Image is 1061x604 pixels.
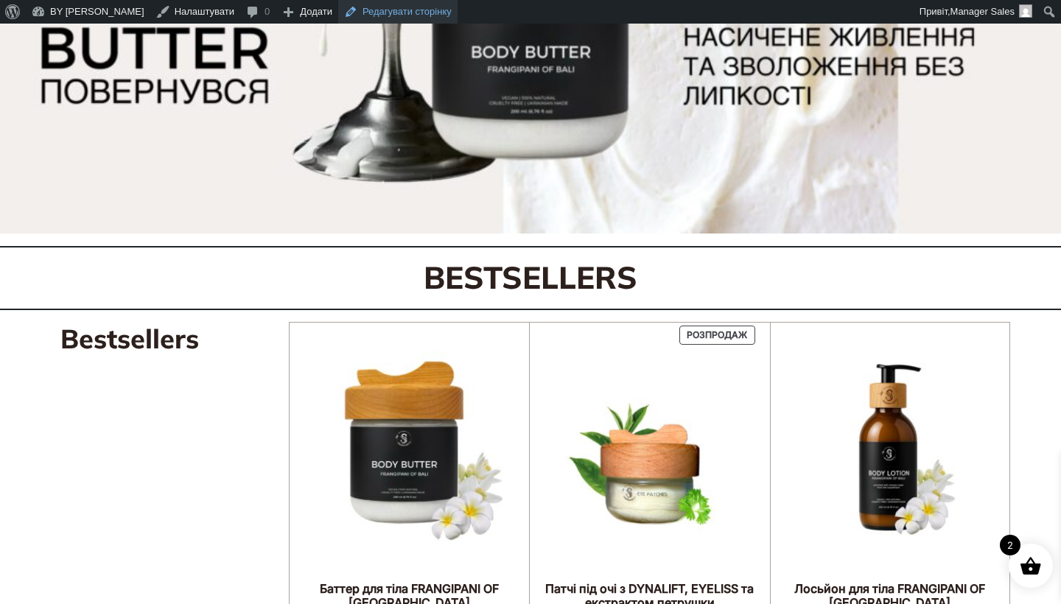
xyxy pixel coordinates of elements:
[687,329,747,340] span: Розпродаж
[60,322,199,357] h3: Bestsellers
[301,340,518,556] img: Баттер для тіла FRANGIPANI OF BALI
[542,340,758,556] img: Патчі під очі з DYNALIFT, EYELISS та екстрактом петрушки
[782,340,998,555] img: Лосьйон для тіла FRANGIPANI OF BALI
[950,6,1015,17] span: Manager Sales
[1000,535,1020,555] span: 2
